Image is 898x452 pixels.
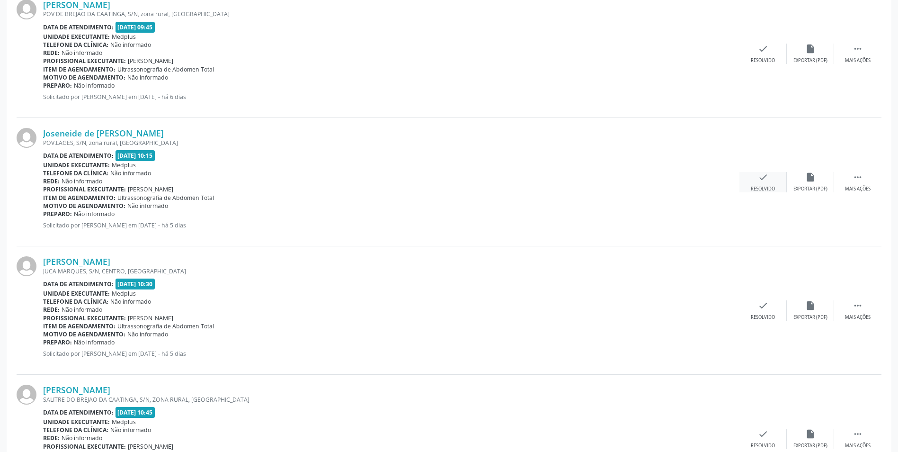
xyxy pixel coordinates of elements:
i: check [758,44,768,54]
b: Item de agendamento: [43,322,116,330]
span: Não informado [74,338,115,346]
b: Profissional executante: [43,314,126,322]
i:  [853,172,863,182]
i:  [853,44,863,54]
b: Rede: [43,434,60,442]
span: Não informado [127,73,168,81]
div: Mais ações [845,314,871,321]
b: Motivo de agendamento: [43,202,125,210]
b: Motivo de agendamento: [43,330,125,338]
a: Joseneide de [PERSON_NAME] [43,128,164,138]
span: Não informado [110,426,151,434]
b: Preparo: [43,210,72,218]
span: [PERSON_NAME] [128,185,173,193]
span: Ultrassonografia de Abdomen Total [117,322,214,330]
span: Medplus [112,33,136,41]
span: Não informado [110,169,151,177]
span: Não informado [74,210,115,218]
i:  [853,300,863,311]
a: [PERSON_NAME] [43,385,110,395]
div: Mais ações [845,186,871,192]
p: Solicitado por [PERSON_NAME] em [DATE] - há 5 dias [43,221,739,229]
b: Rede: [43,49,60,57]
b: Profissional executante: [43,185,126,193]
b: Item de agendamento: [43,194,116,202]
div: Mais ações [845,443,871,449]
span: [DATE] 10:45 [116,407,155,418]
span: [PERSON_NAME] [128,57,173,65]
span: Medplus [112,418,136,426]
b: Telefone da clínica: [43,41,108,49]
span: [DATE] 10:30 [116,279,155,289]
b: Motivo de agendamento: [43,73,125,81]
span: Medplus [112,289,136,298]
b: Unidade executante: [43,161,110,169]
span: [DATE] 09:45 [116,22,155,33]
b: Telefone da clínica: [43,169,108,177]
a: [PERSON_NAME] [43,256,110,267]
b: Preparo: [43,338,72,346]
b: Data de atendimento: [43,408,114,416]
b: Rede: [43,306,60,314]
div: Resolvido [751,57,775,64]
img: img [17,385,36,405]
b: Data de atendimento: [43,152,114,160]
span: [PERSON_NAME] [128,314,173,322]
span: Não informado [62,306,102,314]
img: img [17,256,36,276]
p: Solicitado por [PERSON_NAME] em [DATE] - há 6 dias [43,93,739,101]
span: Não informado [62,49,102,57]
div: SALITRE DO BREJAO DA CAATINGA, S/N, ZONA RURAL, [GEOGRAPHIC_DATA] [43,396,739,404]
b: Data de atendimento: [43,23,114,31]
i: insert_drive_file [805,44,816,54]
span: Não informado [110,298,151,306]
div: Resolvido [751,443,775,449]
i: check [758,172,768,182]
img: img [17,128,36,148]
p: Solicitado por [PERSON_NAME] em [DATE] - há 5 dias [43,350,739,358]
i: insert_drive_file [805,429,816,439]
span: Não informado [62,434,102,442]
span: [DATE] 10:15 [116,150,155,161]
b: Rede: [43,177,60,185]
b: Unidade executante: [43,289,110,298]
div: Exportar (PDF) [793,186,827,192]
div: Exportar (PDF) [793,57,827,64]
div: Exportar (PDF) [793,314,827,321]
div: Resolvido [751,186,775,192]
b: Preparo: [43,81,72,90]
span: Não informado [62,177,102,185]
div: Mais ações [845,57,871,64]
b: Item de agendamento: [43,65,116,73]
span: Não informado [127,330,168,338]
b: Telefone da clínica: [43,426,108,434]
b: Unidade executante: [43,33,110,41]
b: Unidade executante: [43,418,110,426]
span: Ultrassonografia de Abdomen Total [117,194,214,202]
b: Data de atendimento: [43,280,114,288]
span: [PERSON_NAME] [128,443,173,451]
span: Não informado [74,81,115,90]
div: Exportar (PDF) [793,443,827,449]
i: check [758,300,768,311]
i: insert_drive_file [805,300,816,311]
div: Resolvido [751,314,775,321]
div: JUCA MARQUES, S/N, CENTRO, [GEOGRAPHIC_DATA] [43,267,739,275]
span: Medplus [112,161,136,169]
i: insert_drive_file [805,172,816,182]
span: Não informado [110,41,151,49]
div: POV.LAGES, S/N, zona rural, [GEOGRAPHIC_DATA] [43,139,739,147]
b: Telefone da clínica: [43,298,108,306]
span: Não informado [127,202,168,210]
i:  [853,429,863,439]
b: Profissional executante: [43,443,126,451]
span: Ultrassonografia de Abdomen Total [117,65,214,73]
i: check [758,429,768,439]
b: Profissional executante: [43,57,126,65]
div: POV DE BREJAO DA CAATINGA, S/N, zona rural, [GEOGRAPHIC_DATA] [43,10,739,18]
